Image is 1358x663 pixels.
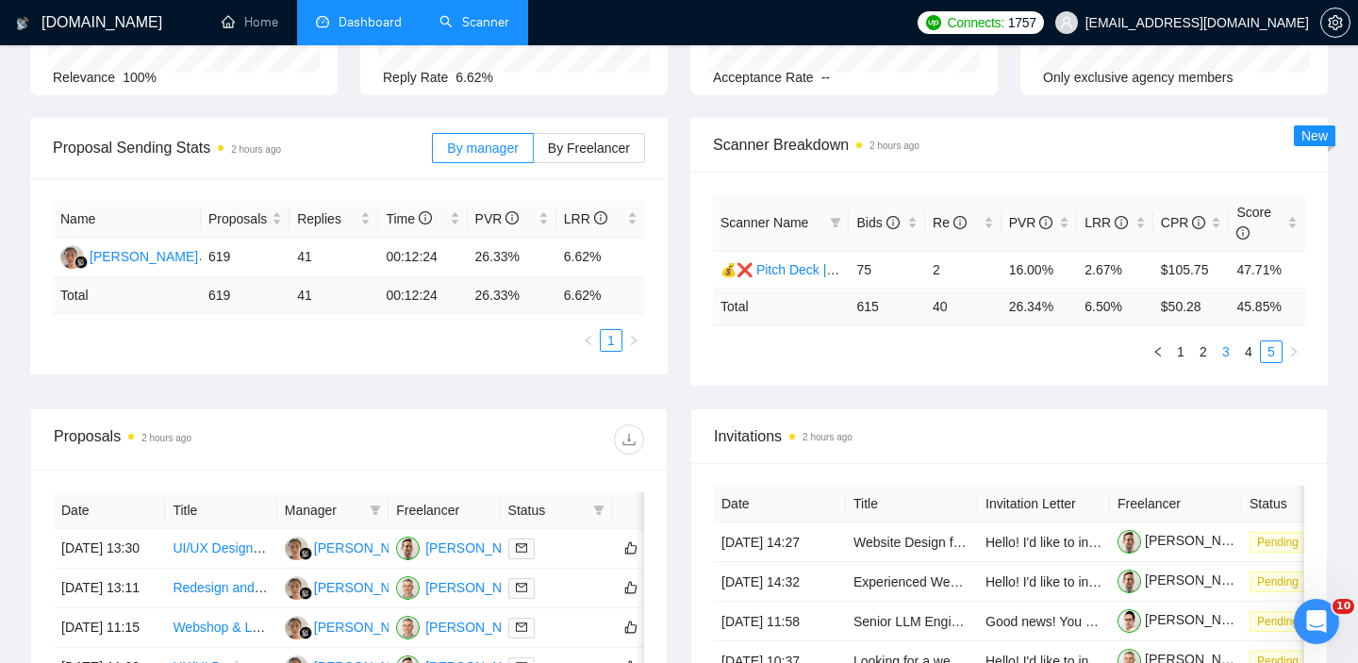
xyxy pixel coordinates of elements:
[468,238,556,277] td: 26.33%
[1060,16,1073,29] span: user
[624,620,638,635] span: like
[277,492,389,529] th: Manager
[577,329,600,352] li: Previous Page
[396,537,420,560] img: AB
[1260,340,1283,363] li: 5
[173,540,482,555] a: UI/UX Designer Needed for SaaS Dashboard Design
[54,492,165,529] th: Date
[803,432,853,442] time: 2 hours ago
[201,201,290,238] th: Proposals
[222,14,278,30] a: homeHome
[285,537,308,560] img: JS
[389,492,500,529] th: Freelancer
[297,208,356,229] span: Replies
[508,500,586,521] span: Status
[1333,599,1354,614] span: 10
[53,201,201,238] th: Name
[947,12,1003,33] span: Connects:
[1237,340,1260,363] li: 4
[419,211,432,224] span: info-circle
[713,133,1305,157] span: Scanner Breakdown
[953,216,967,229] span: info-circle
[53,277,201,314] td: Total
[123,70,157,85] span: 100%
[856,215,899,230] span: Bids
[1236,226,1250,240] span: info-circle
[1301,128,1328,143] span: New
[396,619,534,634] a: VB[PERSON_NAME]
[1118,533,1253,548] a: [PERSON_NAME]
[516,622,527,633] span: mail
[720,215,808,230] span: Scanner Name
[505,211,519,224] span: info-circle
[141,433,191,443] time: 2 hours ago
[173,620,550,635] a: Webshop & Landing Page Designer (Figma, E-commerce, CRO)
[1192,340,1215,363] li: 2
[516,542,527,554] span: mail
[60,245,84,269] img: JS
[1193,341,1214,362] a: 2
[314,577,422,598] div: [PERSON_NAME]
[208,208,268,229] span: Proposals
[849,288,925,324] td: 615
[614,424,644,455] button: download
[425,577,534,598] div: [PERSON_NAME]
[1238,341,1259,362] a: 4
[1215,340,1237,363] li: 3
[1321,15,1350,30] span: setting
[1288,346,1300,357] span: right
[1170,341,1191,362] a: 1
[925,288,1002,324] td: 40
[1115,216,1128,229] span: info-circle
[366,496,385,524] span: filter
[925,251,1002,288] td: 2
[1152,346,1164,357] span: left
[1118,609,1141,633] img: c1rZHJk6n6UmxBrMKOe_7XcbJcAFE5CSFcGfqmwxxV96_kYC2yhpYdTHBHWLDBvs7a
[439,14,509,30] a: searchScanner
[548,141,630,156] span: By Freelancer
[53,136,432,159] span: Proposal Sending Stats
[201,277,290,314] td: 619
[1118,570,1141,593] img: c1AH5geWWtUbtJPDFSzD8Vve7pWp-z-oOwlL5KkKYpvY5fd-jsr1jlUPfVoG4XRcWO
[1039,216,1052,229] span: info-circle
[339,14,402,30] span: Dashboard
[846,522,978,562] td: Website Design for Agritech Company (Fast Turnaround on Homepage)
[624,580,638,595] span: like
[201,238,290,277] td: 619
[299,587,312,600] img: gigradar-bm.png
[54,424,349,455] div: Proposals
[386,211,431,226] span: Time
[383,70,448,85] span: Reply Rate
[1250,613,1314,628] a: Pending
[378,277,467,314] td: 00:12:24
[1283,340,1305,363] li: Next Page
[1261,341,1282,362] a: 5
[1002,251,1078,288] td: 16.00%
[1250,534,1314,549] a: Pending
[624,540,638,555] span: like
[1043,70,1234,85] span: Only exclusive agency members
[231,144,281,155] time: 2 hours ago
[849,251,925,288] td: 75
[1118,530,1141,554] img: c1AH5geWWtUbtJPDFSzD8Vve7pWp-z-oOwlL5KkKYpvY5fd-jsr1jlUPfVoG4XRcWO
[285,576,308,600] img: JS
[620,537,642,559] button: like
[978,486,1110,522] th: Invitation Letter
[1161,215,1205,230] span: CPR
[468,277,556,314] td: 26.33 %
[589,496,608,524] span: filter
[853,535,1272,550] a: Website Design for Agritech Company (Fast Turnaround on Homepage)
[1110,486,1242,522] th: Freelancer
[54,569,165,608] td: [DATE] 13:11
[285,539,422,555] a: JS[PERSON_NAME]
[853,574,1252,589] a: Experienced Website Designer Needed for Audience-Centric Design
[714,602,846,641] td: [DATE] 11:58
[455,70,493,85] span: 6.62%
[564,211,607,226] span: LRR
[830,217,841,228] span: filter
[1294,599,1339,644] iframe: Intercom live chat
[54,608,165,648] td: [DATE] 11:15
[846,602,978,641] td: Senior LLM Engineer for Fine Tuning Roleplay Characters and Uncensored Models
[594,211,607,224] span: info-circle
[1250,611,1306,632] span: Pending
